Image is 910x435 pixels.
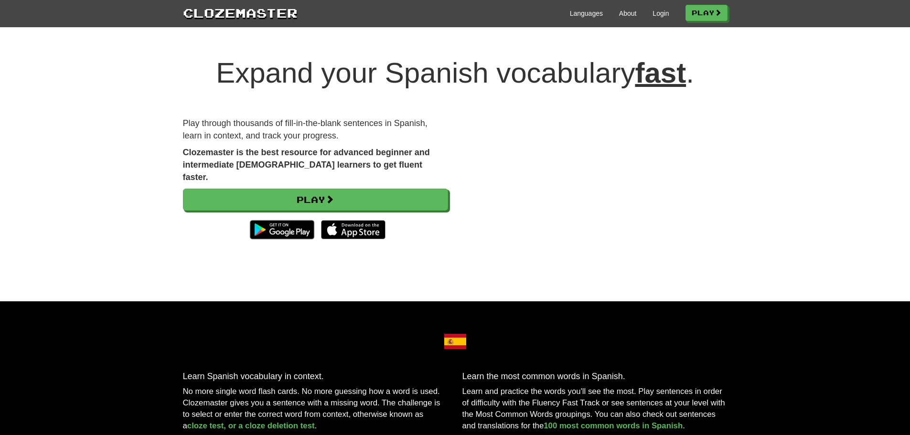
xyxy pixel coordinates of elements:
a: 100 most common words in Spanish [544,421,683,430]
a: Play [685,5,728,21]
img: Get it on Google Play [245,215,319,244]
h1: Expand your Spanish vocabulary . [183,57,728,89]
img: Download_on_the_App_Store_Badge_US-UK_135x40-25178aeef6eb6b83b96f5f2d004eda3bffbb37122de64afbaef7... [321,220,385,239]
a: About [619,9,637,18]
u: fast [635,57,686,89]
p: No more single word flash cards. No more guessing how a word is used. Clozemaster gives you a sen... [183,386,448,432]
a: Clozemaster [183,4,298,21]
p: Play through thousands of fill-in-the-blank sentences in Spanish, learn in context, and track you... [183,117,448,142]
strong: Clozemaster is the best resource for advanced beginner and intermediate [DEMOGRAPHIC_DATA] learne... [183,148,430,181]
h3: Learn Spanish vocabulary in context. [183,372,448,382]
a: Languages [570,9,603,18]
a: Login [653,9,669,18]
a: Play [183,189,448,211]
a: cloze test, or a cloze deletion test [187,421,315,430]
h3: Learn the most common words in Spanish. [462,372,728,382]
p: Learn and practice the words you'll see the most. Play sentences in order of difficulty with the ... [462,386,728,432]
